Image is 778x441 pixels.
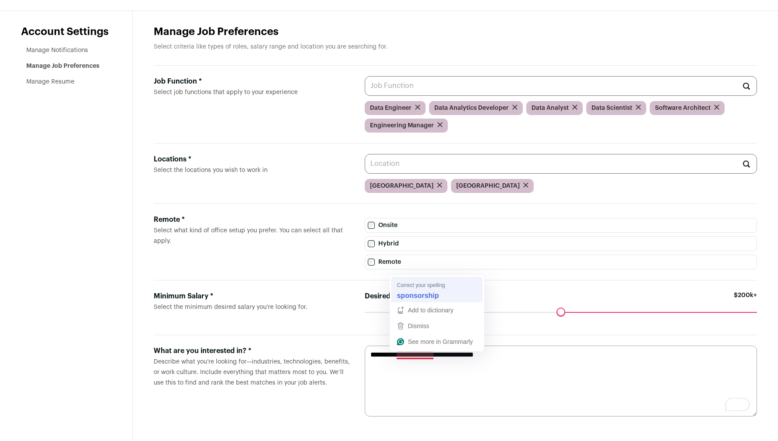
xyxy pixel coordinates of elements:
[365,255,757,269] label: Remote
[154,291,351,301] div: Minimum Salary *
[154,25,757,39] h1: Manage Job Preferences
[154,227,343,244] span: Select what kind of office setup you prefer. You can select all that apply.
[434,104,509,112] span: Data Analytics Developer
[655,104,711,112] span: Software Architect
[368,259,375,266] input: Remote
[734,291,757,312] span: $200k+
[365,218,757,233] label: Onsite
[154,359,350,386] span: Describe what you’re looking for—industries, technologies, benefits, or work culture. Include eve...
[26,79,74,85] a: Manage Resume
[370,182,433,190] span: [GEOGRAPHIC_DATA]
[154,42,757,51] p: Select criteria like types of roles, salary range and location you are searching for.
[154,214,351,225] div: Remote *
[365,346,757,416] textarea: To enrich screen reader interactions, please activate Accessibility in Grammarly extension settings
[26,63,99,69] a: Manage Job Preferences
[365,76,757,96] input: Job Function
[368,222,375,229] input: Onsite
[532,104,569,112] span: Data Analyst
[154,154,351,164] div: Locations *
[370,121,434,130] span: Engineering Manager
[154,89,298,95] span: Select job functions that apply to your experience
[154,304,307,310] span: Select the minimum desired salary you’re looking for.
[154,76,351,87] div: Job Function *
[456,182,520,190] span: [GEOGRAPHIC_DATA]
[365,236,757,251] label: Hybrid
[370,104,412,112] span: Data Engineer
[154,167,268,173] span: Select the locations you wish to work in
[21,25,111,39] header: Account Settings
[591,104,632,112] span: Data Scientist
[365,154,757,174] input: Location
[26,47,88,53] a: Manage Notifications
[365,291,413,301] label: Desired Salary
[368,240,375,247] input: Hybrid
[154,346,351,356] div: What are you interested in? *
